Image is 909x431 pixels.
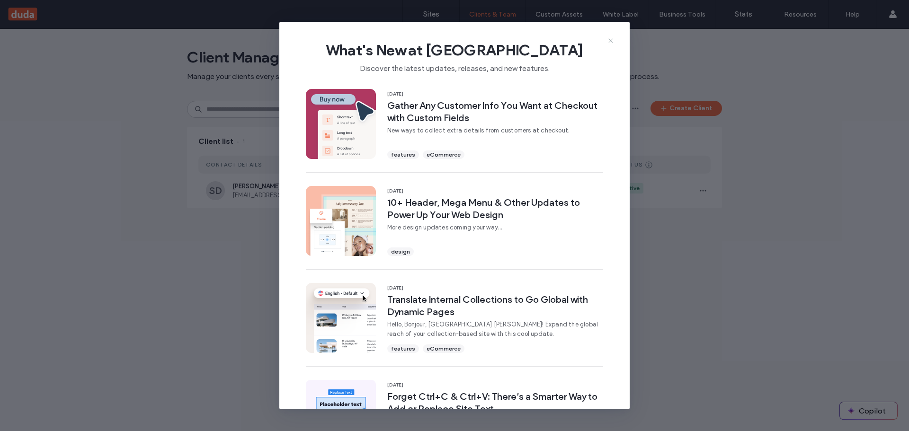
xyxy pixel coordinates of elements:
span: [DATE] [387,382,603,388]
span: [DATE] [387,188,603,194]
span: What's New at [GEOGRAPHIC_DATA] [294,41,615,60]
span: [DATE] [387,285,603,291]
span: Hello, Bonjour, [GEOGRAPHIC_DATA] [PERSON_NAME]! Expand the global reach of your collection-based... [387,320,603,339]
span: Gather Any Customer Info You Want at Checkout with Custom Fields [387,99,603,124]
span: New ways to collect extra details from customers at checkout. [387,126,603,135]
span: features [391,150,415,159]
span: Translate Internal Collections to Go Global with Dynamic Pages [387,293,603,318]
span: 10+ Header, Mega Menu & Other Updates to Power Up Your Web Design [387,196,603,221]
span: design [391,247,410,256]
span: [DATE] [387,91,603,97]
span: Discover the latest updates, releases, and new features. [294,60,615,74]
span: Help [21,7,41,15]
span: eCommerce [427,150,461,159]
span: features [391,344,415,353]
span: More design updates coming your way... [387,223,603,232]
span: Forget Ctrl+C & Ctrl+V: There’s a Smarter Way to Add or Replace Site Text [387,390,603,415]
span: eCommerce [427,344,461,353]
